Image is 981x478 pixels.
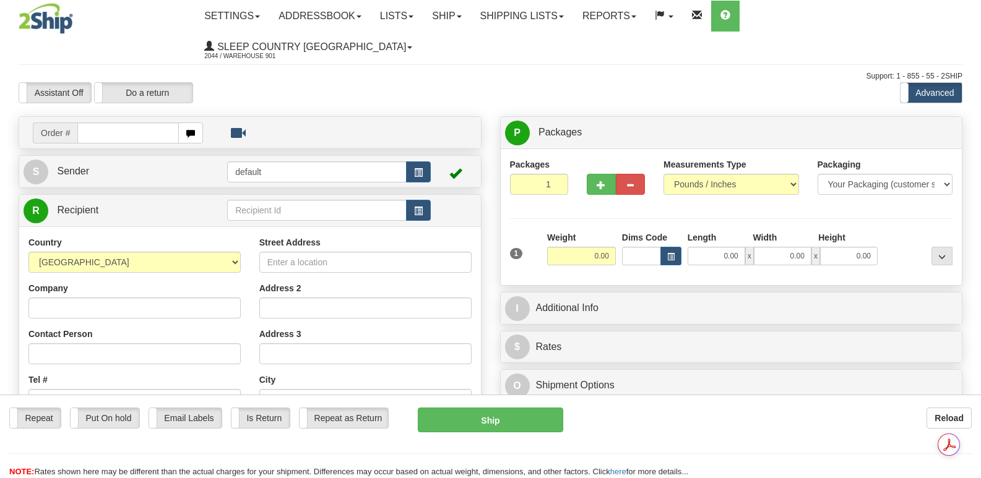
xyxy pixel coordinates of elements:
[28,328,92,340] label: Contact Person
[149,408,222,428] label: Email Labels
[753,231,777,244] label: Width
[505,335,530,359] span: $
[505,335,958,360] a: $Rates
[24,160,48,184] span: S
[214,41,406,52] span: Sleep Country [GEOGRAPHIC_DATA]
[811,247,820,265] span: x
[204,50,297,62] span: 2044 / Warehouse 901
[505,296,530,321] span: I
[510,158,550,171] label: Packages
[663,158,746,171] label: Measurements Type
[818,158,861,171] label: Packaging
[418,408,563,432] button: Ship
[935,413,964,423] b: Reload
[57,205,98,215] span: Recipient
[510,248,523,259] span: 1
[688,231,717,244] label: Length
[371,1,423,32] a: Lists
[953,176,980,302] iframe: chat widget
[10,408,61,428] label: Repeat
[227,161,407,182] input: Sender Id
[231,408,290,428] label: Is Return
[28,282,68,294] label: Company
[622,231,667,244] label: Dims Code
[423,1,470,32] a: Ship
[57,166,89,176] span: Sender
[745,247,754,265] span: x
[300,408,388,428] label: Repeat as Return
[927,408,972,429] button: Reload
[28,373,48,386] label: Tel #
[33,122,77,143] span: Order #
[24,159,227,184] a: S Sender
[9,467,34,476] span: NOTE:
[901,83,962,103] label: Advanced
[505,373,530,398] span: O
[505,296,958,321] a: IAdditional Info
[28,236,62,249] label: Country
[259,373,275,386] label: City
[610,467,626,476] a: here
[471,1,573,32] a: Shipping lists
[95,83,192,103] label: Do a return
[71,408,139,428] label: Put On hold
[931,247,953,265] div: ...
[547,231,576,244] label: Weight
[573,1,646,32] a: Reports
[818,231,845,244] label: Height
[19,83,91,103] label: Assistant Off
[227,200,407,221] input: Recipient Id
[195,32,421,62] a: Sleep Country [GEOGRAPHIC_DATA] 2044 / Warehouse 901
[538,127,582,137] span: Packages
[19,71,962,82] div: Support: 1 - 855 - 55 - 2SHIP
[505,373,958,398] a: OShipment Options
[269,1,371,32] a: Addressbook
[505,121,530,145] span: P
[195,1,269,32] a: Settings
[259,252,472,273] input: Enter a location
[259,328,301,340] label: Address 3
[24,198,205,223] a: R Recipient
[19,3,73,34] img: logo2044.jpg
[259,236,321,249] label: Street Address
[505,120,958,145] a: P Packages
[24,198,48,223] span: R
[259,282,301,294] label: Address 2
